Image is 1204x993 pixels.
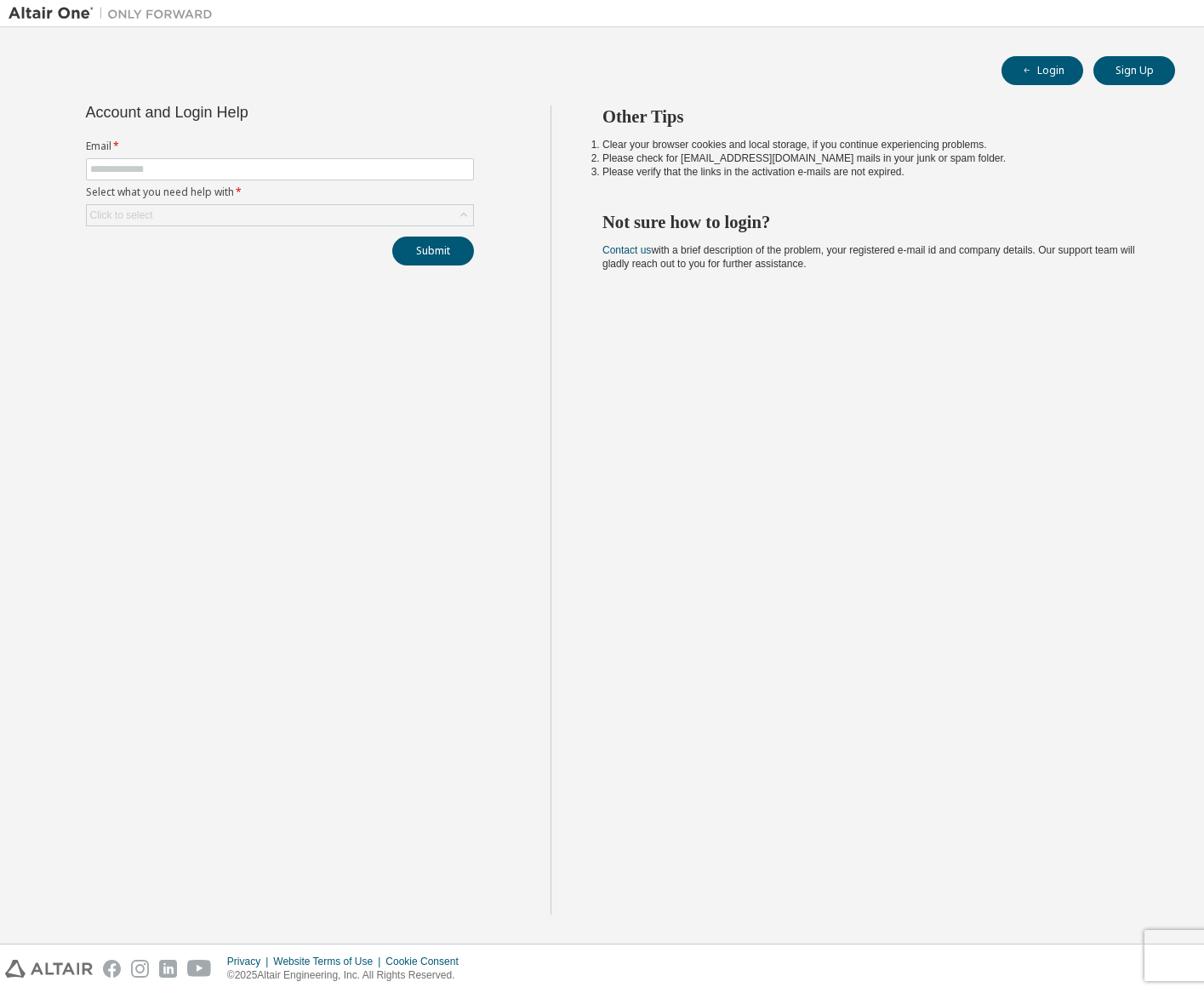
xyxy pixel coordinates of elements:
div: Click to select [87,205,473,225]
h2: Other Tips [602,106,1144,128]
li: Please check for [EMAIL_ADDRESS][DOMAIN_NAME] mails in your junk or spam folder. [602,151,1144,165]
h2: Not sure how to login? [602,211,1144,233]
a: Contact us [602,244,651,256]
div: Cookie Consent [385,955,468,968]
p: © 2025 Altair Engineering, Inc. All Rights Reserved. [227,968,469,983]
img: facebook.svg [103,960,121,978]
button: Submit [392,237,474,265]
label: Select what you need help with [86,185,474,199]
img: linkedin.svg [159,960,177,978]
li: Clear your browser cookies and local storage, if you continue experiencing problems. [602,138,1144,151]
span: with a brief description of the problem, your registered e-mail id and company details. Our suppo... [602,244,1135,270]
button: Sign Up [1093,56,1175,85]
div: Privacy [227,955,273,968]
img: youtube.svg [187,960,212,978]
img: altair_logo.svg [5,960,93,978]
div: Website Terms of Use [273,955,385,968]
label: Email [86,140,474,153]
li: Please verify that the links in the activation e-mails are not expired. [602,165,1144,179]
div: Click to select [90,208,153,222]
img: instagram.svg [131,960,149,978]
img: Altair One [9,5,221,22]
div: Account and Login Help [86,106,397,119]
button: Login [1001,56,1083,85]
